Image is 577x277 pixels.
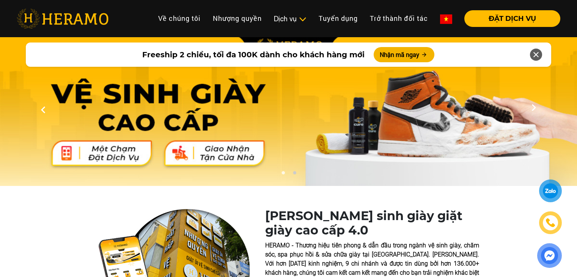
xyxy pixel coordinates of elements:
button: 1 [279,171,287,178]
img: phone-icon [546,219,555,227]
a: ĐẶT DỊCH VỤ [458,15,560,22]
a: Trở thành đối tác [364,10,434,27]
img: vn-flag.png [440,14,452,24]
h1: [PERSON_NAME] sinh giày giặt giày cao cấp 4.0 [265,209,479,238]
div: Dịch vụ [274,14,307,24]
button: ĐẶT DỊCH VỤ [464,10,560,27]
a: Về chúng tôi [152,10,207,27]
img: subToggleIcon [299,16,307,23]
button: Nhận mã ngay [374,47,434,62]
a: Nhượng quyền [207,10,268,27]
img: heramo-logo.png [17,9,108,28]
a: phone-icon [540,212,561,233]
span: Freeship 2 chiều, tối đa 100K dành cho khách hàng mới [142,49,365,60]
button: 2 [291,171,298,178]
a: Tuyển dụng [313,10,364,27]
